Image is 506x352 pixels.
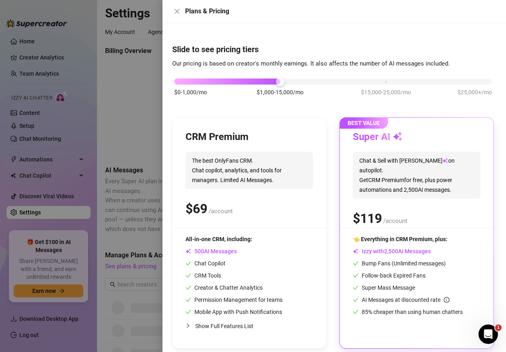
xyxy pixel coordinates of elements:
[186,248,237,254] span: AI Messages
[186,236,252,242] span: All-in-one CRM, including:
[353,285,358,291] span: check
[353,236,447,242] span: 👈 Everything in CRM Premium, plus:
[186,316,313,335] div: Show Full Features List
[458,88,492,97] span: $25,000+/mo
[353,211,382,226] span: $
[383,217,407,225] span: /account
[186,323,190,328] span: collapsed
[353,284,415,291] span: Super Mass Message
[186,297,283,303] span: Permission Management for teams
[186,260,226,267] span: Chat Copilot
[186,152,313,189] span: The best OnlyFans CRM. Chat copilot, analytics, and tools for managers. Limited AI Messages.
[495,324,502,331] span: 1
[353,309,463,315] span: 85% cheaper than using human chatters
[353,273,358,278] span: check
[186,261,191,266] span: check
[174,8,180,15] span: close
[172,6,182,16] button: Close
[172,60,450,67] span: Our pricing is based on creator's monthly earnings. It also affects the number of AI messages inc...
[186,284,263,291] span: Creator & Chatter Analytics
[353,309,358,315] span: check
[353,272,426,279] span: Follow-back Expired Fans
[186,309,282,315] span: Mobile App with Push Notifications
[186,272,221,279] span: CRM Tools
[444,297,449,303] span: info-circle
[353,261,358,266] span: check
[186,309,191,315] span: check
[195,323,253,329] span: Show Full Features List
[172,44,496,55] h4: Slide to see pricing tiers
[353,131,403,144] h3: Super AI
[174,88,207,97] span: $0-1,000/mo
[479,324,498,344] iframe: Intercom live chat
[186,201,207,216] span: $
[209,208,233,215] span: /account
[186,297,191,303] span: check
[257,88,304,97] span: $1,000-15,000/mo
[353,248,431,254] span: Izzy with AI Messages
[353,152,481,199] span: Chat & Sell with [PERSON_NAME] on autopilot. Get CRM Premium for free, plus power automations and...
[339,117,388,129] span: BEST VALUE
[185,6,496,16] div: Plans & Pricing
[353,260,446,267] span: Bump Fans (Unlimited messages)
[186,285,191,291] span: check
[361,88,411,97] span: $15,000-25,000/mo
[186,273,191,278] span: check
[353,297,358,303] span: check
[186,131,249,144] h3: CRM Premium
[362,297,449,303] span: AI Messages at discounted rate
